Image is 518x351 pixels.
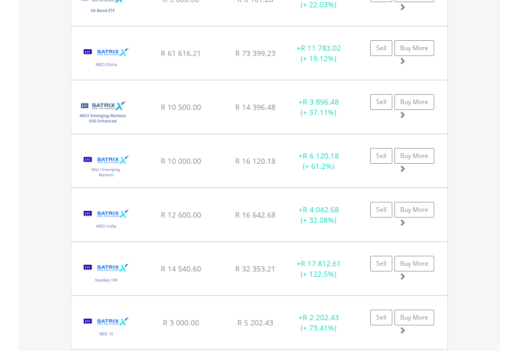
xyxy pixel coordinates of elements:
span: R 3 896.48 [303,97,339,107]
span: R 61 616.21 [161,48,201,58]
a: Buy More [394,202,434,218]
span: R 10 000.00 [161,156,201,166]
span: R 16 642.68 [235,210,275,220]
a: Sell [370,256,392,271]
a: Buy More [394,94,434,110]
span: R 2 202.43 [303,312,339,322]
span: R 4 042.68 [303,205,339,214]
div: + (+ 122.5%) [286,258,351,279]
img: TFSA.STXEME.png [76,94,129,131]
a: Sell [370,202,392,218]
span: R 11 783.02 [301,43,341,53]
div: + (+ 37.11%) [286,97,351,118]
span: R 3 000.00 [163,318,199,327]
span: R 17 812.61 [301,258,341,268]
img: TFSA.STXNDQ.png [76,255,137,292]
span: R 6 120.18 [303,151,339,161]
img: TFSA.STXNDA.png [76,201,137,239]
img: TFSA.STXCHN.png [76,40,137,77]
span: R 14 396.48 [235,102,275,112]
a: Sell [370,148,392,164]
div: + (+ 73.41%) [286,312,351,333]
span: R 16 120.18 [235,156,275,166]
span: R 14 540.60 [161,264,201,274]
a: Buy More [394,40,434,56]
img: TFSA.STXEMG.png [76,148,137,185]
a: Sell [370,310,392,325]
span: R 10 500.00 [161,102,201,112]
a: Buy More [394,256,434,271]
div: + (+ 61.2%) [286,151,351,172]
span: R 5 202.43 [237,318,273,327]
a: Sell [370,40,392,56]
span: R 12 600.00 [161,210,201,220]
a: Buy More [394,310,434,325]
div: + (+ 19.12%) [286,43,351,64]
img: TFSA.STXRES.png [76,309,137,346]
a: Sell [370,94,392,110]
span: R 32 353.21 [235,264,275,274]
a: Buy More [394,148,434,164]
span: R 73 399.23 [235,48,275,58]
div: + (+ 32.08%) [286,205,351,225]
